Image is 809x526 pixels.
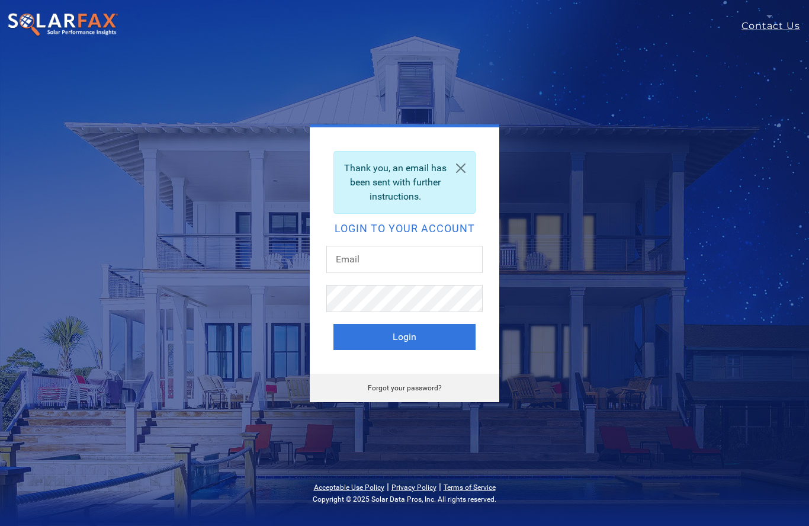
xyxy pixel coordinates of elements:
button: Login [333,324,476,350]
input: Email [326,246,483,273]
a: Close [447,152,475,185]
span: | [387,481,389,492]
a: Privacy Policy [391,483,436,492]
img: SolarFax [7,12,118,37]
a: Acceptable Use Policy [314,483,384,492]
a: Forgot your password? [368,384,442,392]
div: Thank you, an email has been sent with further instructions. [333,151,476,214]
span: | [439,481,441,492]
a: Contact Us [741,19,809,33]
a: Terms of Service [444,483,496,492]
h2: Login to your account [333,223,476,234]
